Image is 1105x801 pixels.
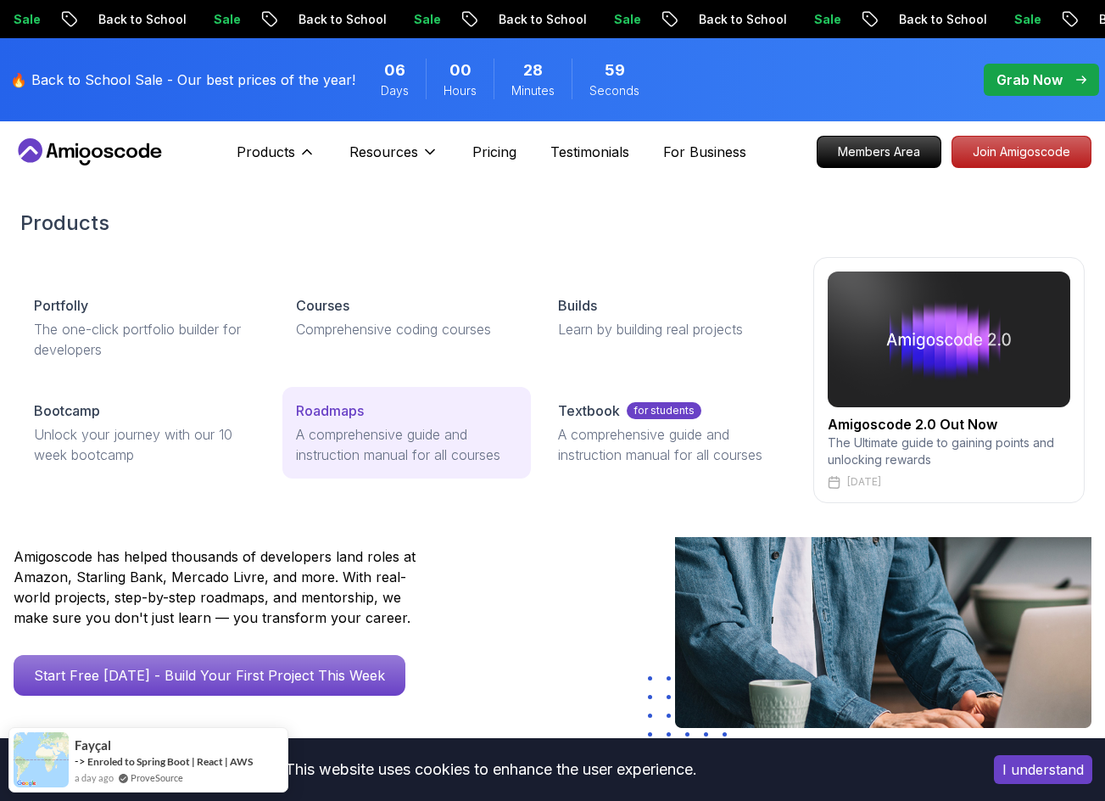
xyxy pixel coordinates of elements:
[523,59,543,82] span: 28 Minutes
[884,11,999,28] p: Back to School
[996,70,1063,90] p: Grab Now
[828,434,1070,468] p: The Ultimate guide to gaining points and unlocking rewards
[483,11,599,28] p: Back to School
[799,11,853,28] p: Sale
[282,387,531,479] a: RoadmapsA comprehensive guide and instruction manual for all courses
[20,210,1085,237] h2: Products
[558,424,779,465] p: A comprehensive guide and instruction manual for all courses
[34,400,100,421] p: Bootcamp
[818,137,940,167] p: Members Area
[75,738,111,753] span: Fayçal
[14,546,421,628] p: Amigoscode has helped thousands of developers land roles at Amazon, Starling Bank, Mercado Livre,...
[813,257,1085,503] a: amigoscode 2.0Amigoscode 2.0 Out NowThe Ultimate guide to gaining points and unlocking rewards[DATE]
[627,402,701,419] p: for students
[399,11,453,28] p: Sale
[296,424,517,465] p: A comprehensive guide and instruction manual for all courses
[449,59,472,82] span: 0 Hours
[282,282,531,353] a: CoursesComprehensive coding courses
[817,136,941,168] a: Members Area
[847,475,881,489] p: [DATE]
[384,59,405,82] span: 6 Days
[10,70,355,90] p: 🔥 Back to School Sale - Our best prices of the year!
[605,59,625,82] span: 59 Seconds
[296,400,364,421] p: Roadmaps
[589,82,639,99] span: Seconds
[558,400,620,421] p: Textbook
[75,754,86,768] span: ->
[558,319,779,339] p: Learn by building real projects
[381,82,409,99] span: Days
[511,82,555,99] span: Minutes
[13,751,968,788] div: This website uses cookies to enhance the user experience.
[444,82,477,99] span: Hours
[999,11,1053,28] p: Sale
[684,11,799,28] p: Back to School
[34,424,255,465] p: Unlock your journey with our 10 week bootcamp
[952,137,1091,167] p: Join Amigoscode
[237,142,315,176] button: Products
[14,732,69,787] img: provesource social proof notification image
[283,11,399,28] p: Back to School
[558,295,597,316] p: Builds
[20,282,269,373] a: PortfollyThe one-click portfolio builder for developers
[544,387,793,479] a: Textbookfor studentsA comprehensive guide and instruction manual for all courses
[544,282,793,353] a: BuildsLearn by building real projects
[20,387,269,479] a: BootcampUnlock your journey with our 10 week bootcamp
[349,142,438,176] button: Resources
[472,142,516,162] a: Pricing
[237,142,295,162] p: Products
[349,142,418,162] p: Resources
[952,136,1091,168] a: Join Amigoscode
[550,142,629,162] a: Testimonials
[663,142,746,162] a: For Business
[14,655,405,696] a: Start Free [DATE] - Build Your First Project This Week
[828,272,1070,407] img: amigoscode 2.0
[131,770,183,785] a: ProveSource
[599,11,653,28] p: Sale
[34,295,88,316] p: Portfolly
[34,319,255,360] p: The one-click portfolio builder for developers
[83,11,198,28] p: Back to School
[87,755,253,768] a: Enroled to Spring Boot | React | AWS
[994,755,1092,784] button: Accept cookies
[828,414,1070,434] h2: Amigoscode 2.0 Out Now
[75,770,114,785] span: a day ago
[296,319,517,339] p: Comprehensive coding courses
[296,295,349,316] p: Courses
[198,11,253,28] p: Sale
